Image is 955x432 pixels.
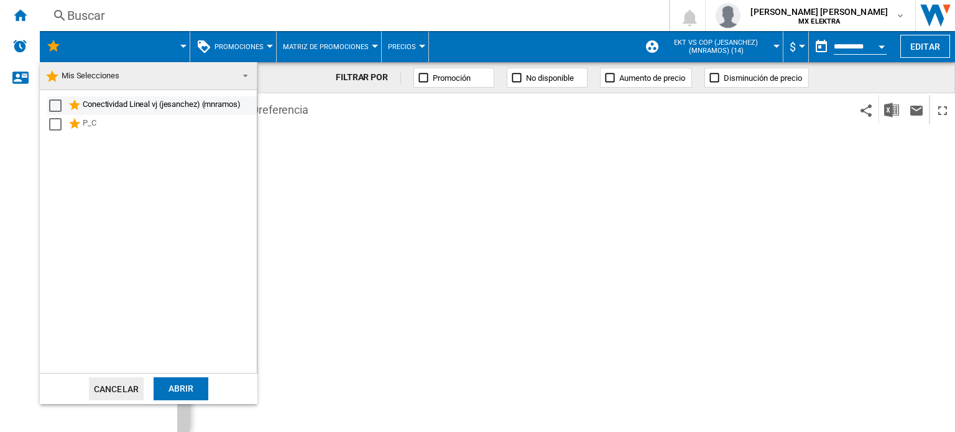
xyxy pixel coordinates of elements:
md-checkbox: Select [49,98,68,113]
span: Mis Selecciones [62,71,119,80]
div: P_C [83,117,255,132]
div: Conectividad Lineal vj (jesanchez) (mnramos) [83,98,255,113]
md-checkbox: Select [49,117,68,132]
div: Abrir [154,377,208,400]
button: Cancelar [89,377,144,400]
